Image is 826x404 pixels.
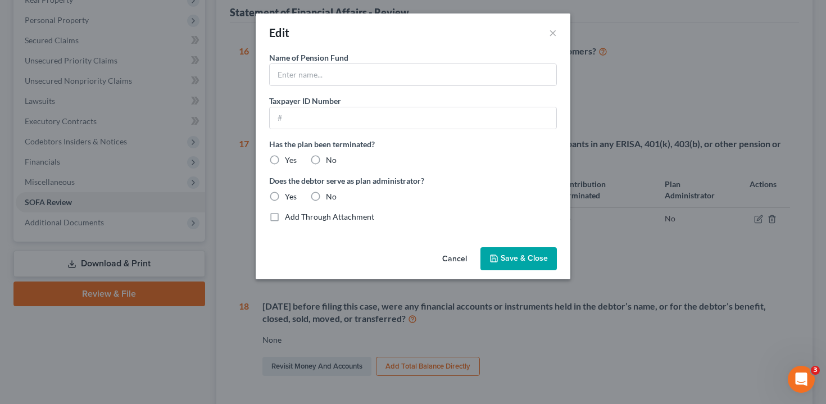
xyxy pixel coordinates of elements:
iframe: Intercom live chat [788,366,815,393]
span: 3 [811,366,820,375]
label: Does the debtor serve as plan administrator? [269,175,557,187]
label: Yes [285,191,297,202]
input: # [270,107,556,129]
label: No [326,155,337,166]
span: Save & Close [501,254,548,264]
label: Add Through Attachment [285,211,374,223]
label: Has the plan been terminated? [269,138,557,150]
label: Taxpayer ID Number [269,95,341,107]
label: No [326,191,337,202]
button: × [549,26,557,39]
label: Yes [285,155,297,166]
span: Edit [269,26,290,39]
span: Name of Pension Fund [269,53,348,62]
button: Save & Close [480,247,557,271]
button: Cancel [433,248,476,271]
input: Enter name... [270,64,556,85]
